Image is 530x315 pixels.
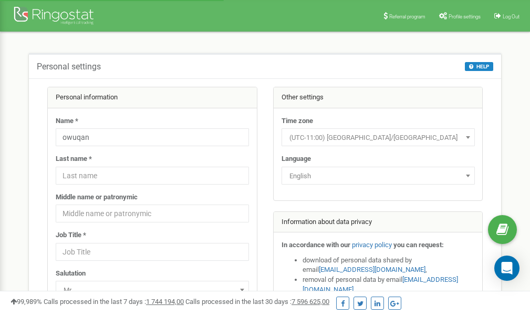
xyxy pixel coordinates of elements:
span: Referral program [389,14,425,19]
label: Language [282,154,311,164]
span: Profile settings [449,14,481,19]
span: English [282,167,475,185]
input: Middle name or patronymic [56,205,249,222]
a: [EMAIL_ADDRESS][DOMAIN_NAME] [319,266,425,273]
button: HELP [465,62,493,71]
h5: Personal settings [37,62,101,72]
input: Name [56,128,249,146]
label: Name * [56,116,78,126]
span: Log Out [503,14,519,19]
span: Calls processed in the last 7 days : [44,298,184,306]
span: (UTC-11:00) Pacific/Midway [285,130,471,145]
label: Last name * [56,154,92,164]
label: Job Title * [56,230,86,240]
span: Calls processed in the last 30 days : [185,298,329,306]
span: Mr. [56,281,249,299]
strong: In accordance with our [282,241,350,249]
li: removal of personal data by email , [303,275,475,294]
label: Middle name or patronymic [56,192,138,202]
u: 7 596 625,00 [292,298,329,306]
u: 1 744 194,00 [146,298,184,306]
strong: you can request: [393,241,444,249]
a: privacy policy [352,241,392,249]
div: Personal information [48,87,257,108]
li: download of personal data shared by email , [303,256,475,275]
div: Other settings [274,87,483,108]
label: Salutation [56,269,86,279]
div: Open Intercom Messenger [494,256,519,281]
span: Mr. [59,283,245,298]
label: Time zone [282,116,313,126]
input: Job Title [56,243,249,261]
span: (UTC-11:00) Pacific/Midway [282,128,475,146]
input: Last name [56,167,249,185]
span: English [285,169,471,184]
span: 99,989% [11,298,42,306]
div: Information about data privacy [274,212,483,233]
